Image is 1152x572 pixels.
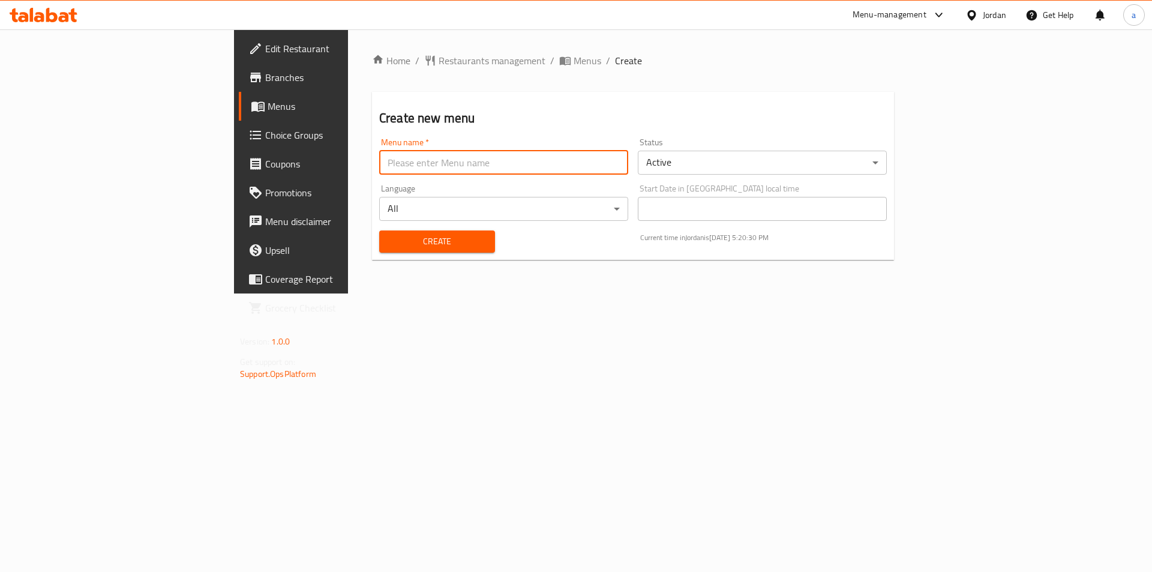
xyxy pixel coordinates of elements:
a: Grocery Checklist [239,294,427,322]
a: Choice Groups [239,121,427,149]
a: Menus [239,92,427,121]
div: All [379,197,628,221]
span: Branches [265,70,417,85]
a: Menu disclaimer [239,207,427,236]
a: Menus [559,53,601,68]
span: Choice Groups [265,128,417,142]
span: Upsell [265,243,417,257]
div: Jordan [983,8,1006,22]
span: Menus [574,53,601,68]
span: 1.0.0 [271,334,290,349]
span: Menu disclaimer [265,214,417,229]
span: Get support on: [240,354,295,370]
li: / [550,53,554,68]
span: Grocery Checklist [265,301,417,315]
nav: breadcrumb [372,53,894,68]
span: Promotions [265,185,417,200]
a: Coupons [239,149,427,178]
a: Support.OpsPlatform [240,366,316,382]
span: Edit Restaurant [265,41,417,56]
span: Create [615,53,642,68]
a: Branches [239,63,427,92]
span: Version: [240,334,269,349]
input: Please enter Menu name [379,151,628,175]
li: / [606,53,610,68]
a: Upsell [239,236,427,265]
h2: Create new menu [379,109,887,127]
a: Edit Restaurant [239,34,427,63]
div: Active [638,151,887,175]
a: Coverage Report [239,265,427,294]
div: Menu-management [853,8,926,22]
span: Coverage Report [265,272,417,286]
span: Coupons [265,157,417,171]
span: Create [389,234,485,249]
span: Menus [268,99,417,113]
a: Promotions [239,178,427,207]
a: Restaurants management [424,53,545,68]
p: Current time in Jordan is [DATE] 5:20:30 PM [640,232,887,243]
button: Create [379,230,495,253]
span: Restaurants management [439,53,545,68]
span: a [1132,8,1136,22]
